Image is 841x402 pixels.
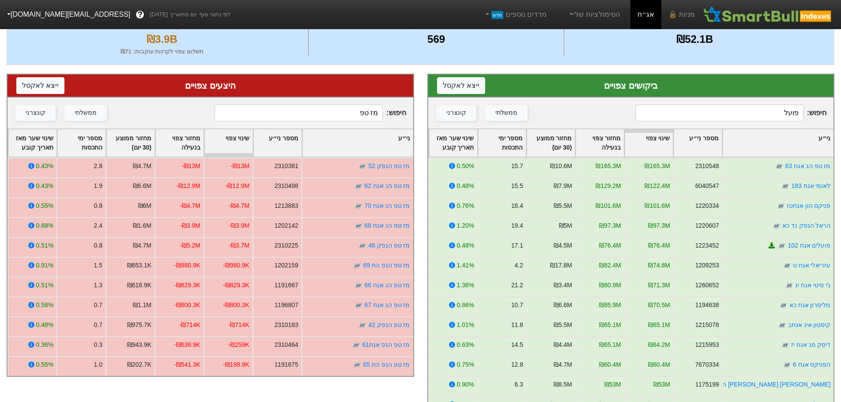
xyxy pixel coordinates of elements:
a: מז טפ הנפ הת 69 [363,262,410,269]
div: ₪5M [558,221,572,230]
div: 4.2 [514,261,523,270]
div: Toggle SortBy [204,129,253,157]
div: ₪6M [138,201,151,210]
div: 1260652 [695,281,719,290]
div: 0.48% [456,181,474,191]
a: הראל הנפק נד כא [782,222,830,229]
div: ₪5.5M [553,320,572,330]
div: 0.8 [94,241,102,250]
div: 1.0 [94,360,102,369]
div: 1.5 [94,261,102,270]
div: ₪4.7M [133,162,151,171]
div: 2310183 [275,320,298,330]
div: Toggle SortBy [253,129,302,157]
input: 96 רשומות... [635,105,803,121]
img: tase link [354,301,363,310]
img: tase link [782,361,791,369]
div: 10.7 [511,301,523,310]
button: ממשלתי [64,105,107,121]
div: ₪53M [604,380,621,389]
div: תשלום צפוי לקרנות עוקבות : ₪71 [18,47,306,56]
div: 17.1 [511,241,523,250]
div: ₪6.6M [553,301,572,310]
div: 2.8 [94,162,102,171]
div: ₪4.7M [133,241,151,250]
div: 0.7 [94,301,102,310]
div: 2.4 [94,221,102,230]
a: הסימולציות שלי [564,6,623,23]
div: ₪165.3M [596,162,621,171]
div: 0.51% [36,281,53,290]
div: ₪1.6M [133,221,151,230]
div: ₪3.4M [553,281,572,290]
div: -₪4.7M [180,201,200,210]
div: Toggle SortBy [155,129,204,157]
img: tase link [775,162,784,171]
img: tase link [353,261,362,270]
div: 11.8 [511,320,523,330]
div: 1191675 [275,360,298,369]
div: ₪7.9M [553,181,572,191]
a: מז טפ הנ אגח 67 [365,301,410,308]
div: -₪829.3K [174,281,200,290]
div: 1.9 [94,181,102,191]
img: tase link [777,321,786,330]
div: -₪3.9M [180,221,200,230]
button: קונצרני [436,105,476,121]
div: 0.48% [456,241,474,250]
div: 1220334 [695,201,719,210]
div: 0.7 [94,320,102,330]
div: -₪12.9M [226,181,249,191]
div: -₪3.7M [229,241,249,250]
div: 2310464 [275,340,298,349]
div: ₪4.7M [553,360,572,369]
div: ₪71.3M [648,281,670,290]
a: הפניקס אגח 6 [793,361,830,368]
div: 0.68% [36,221,53,230]
button: ייצא לאקסל [16,77,64,94]
div: ₪101.6M [645,201,670,210]
div: -₪5.2M [180,241,200,250]
a: מז טפ הנ אגח 66 [365,282,410,289]
div: היצעים צפויים [16,79,404,92]
div: 0.55% [36,201,53,210]
div: 21.2 [511,281,523,290]
div: ₪3.9B [18,31,306,47]
div: ₪53M [653,380,670,389]
a: קיסטון אינ אגחב [788,321,830,328]
div: ₪202.7K [127,360,151,369]
div: 1213883 [275,201,298,210]
div: -₪12.9M [177,181,200,191]
div: -₪198.9K [223,360,249,369]
div: Toggle SortBy [429,129,477,157]
div: 7670334 [695,360,719,369]
div: 1223452 [695,241,719,250]
a: מליסרון אגח כא [789,301,830,308]
div: 18.4 [511,201,523,210]
img: tase link [358,241,367,250]
a: מז טפ הנפק 52 [368,162,410,169]
a: מז טפ הנ אגח 63 [785,162,830,169]
div: -₪259K [228,340,249,349]
span: חדש [491,11,503,19]
div: -₪3.9M [229,221,249,230]
div: 569 [311,31,562,47]
div: 2310225 [275,241,298,250]
div: 1.3 [94,281,102,290]
img: tase link [358,321,367,330]
div: 0.58% [36,301,53,310]
img: tase link [352,341,361,349]
div: -₪4.7M [229,201,249,210]
div: 6.3 [514,380,523,389]
div: 0.50% [456,162,474,171]
div: קונצרני [446,108,466,118]
div: 1209253 [695,261,719,270]
a: [PERSON_NAME] [PERSON_NAME] ח [722,381,830,388]
div: 0.55% [36,360,53,369]
div: ₪17.8M [550,261,572,270]
div: ₪85.9M [599,301,621,310]
div: Toggle SortBy [8,129,57,157]
div: Toggle SortBy [57,129,106,157]
div: ₪80.9M [599,281,621,290]
div: ביקושים צפויים [437,79,825,92]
